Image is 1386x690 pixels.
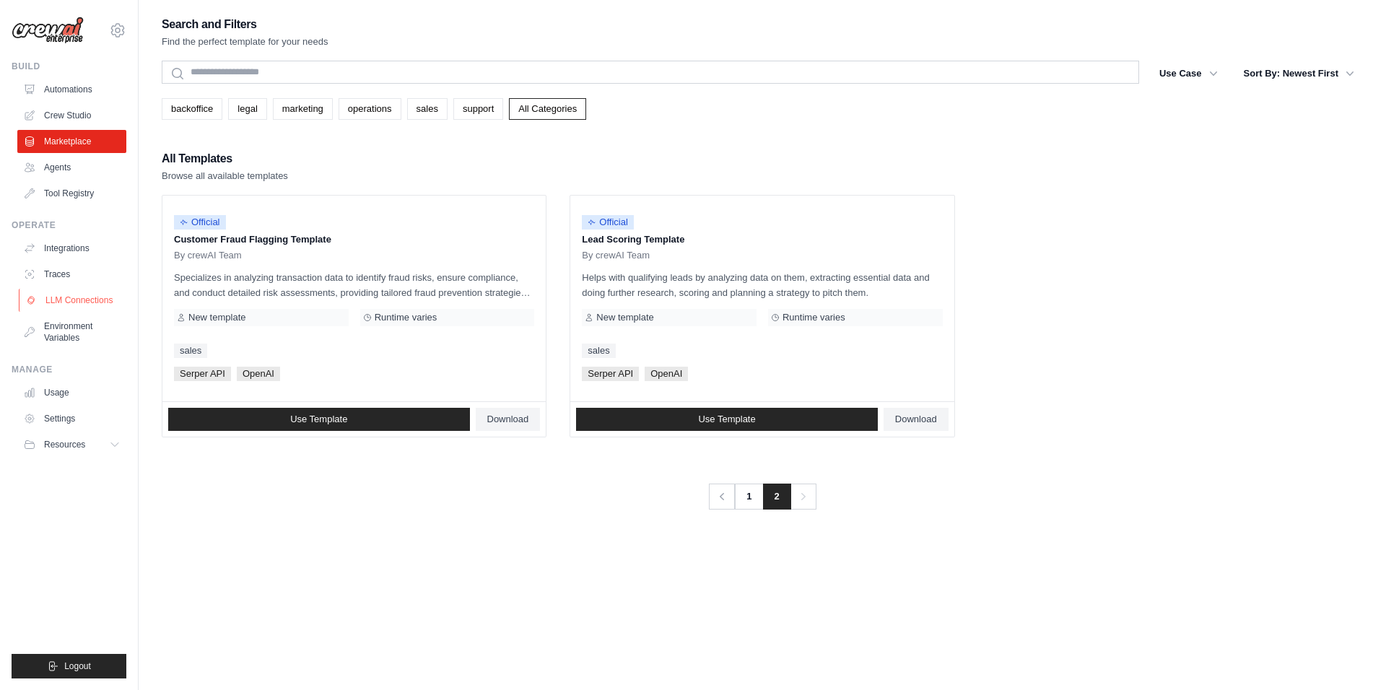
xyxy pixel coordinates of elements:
a: 1 [734,484,763,510]
a: marketing [273,98,333,120]
a: Crew Studio [17,104,126,127]
button: Use Case [1151,61,1226,87]
span: Serper API [174,367,231,381]
a: operations [339,98,401,120]
h2: All Templates [162,149,288,169]
a: Automations [17,78,126,101]
p: Customer Fraud Flagging Template [174,232,534,247]
a: Use Template [576,408,878,431]
a: All Categories [509,98,586,120]
img: Logo [12,17,84,44]
a: sales [582,344,615,358]
a: support [453,98,503,120]
div: Operate [12,219,126,231]
a: Download [476,408,541,431]
a: Marketplace [17,130,126,153]
p: Specializes in analyzing transaction data to identify fraud risks, ensure compliance, and conduct... [174,270,534,300]
span: Logout [64,660,91,672]
a: LLM Connections [19,289,128,312]
a: backoffice [162,98,222,120]
span: 2 [763,484,791,510]
span: Use Template [290,414,347,425]
div: Manage [12,364,126,375]
span: Runtime varies [783,312,845,323]
span: Official [582,215,634,230]
span: Use Template [698,414,755,425]
nav: Pagination [708,484,816,510]
p: Helps with qualifying leads by analyzing data on them, extracting essential data and doing furthe... [582,270,942,300]
span: Serper API [582,367,639,381]
a: legal [228,98,266,120]
button: Sort By: Newest First [1235,61,1363,87]
span: By crewAI Team [582,250,650,261]
a: Settings [17,407,126,430]
p: Lead Scoring Template [582,232,942,247]
button: Resources [17,433,126,456]
p: Browse all available templates [162,169,288,183]
span: Runtime varies [375,312,437,323]
a: Traces [17,263,126,286]
span: OpenAI [237,367,280,381]
span: By crewAI Team [174,250,242,261]
h2: Search and Filters [162,14,328,35]
a: Agents [17,156,126,179]
span: New template [188,312,245,323]
a: Environment Variables [17,315,126,349]
span: OpenAI [645,367,688,381]
span: Resources [44,439,85,450]
a: Tool Registry [17,182,126,205]
a: sales [407,98,448,120]
a: sales [174,344,207,358]
span: Download [895,414,937,425]
span: Download [487,414,529,425]
span: Official [174,215,226,230]
a: Use Template [168,408,470,431]
div: Build [12,61,126,72]
span: New template [596,312,653,323]
p: Find the perfect template for your needs [162,35,328,49]
a: Integrations [17,237,126,260]
a: Usage [17,381,126,404]
button: Logout [12,654,126,678]
a: Download [884,408,949,431]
